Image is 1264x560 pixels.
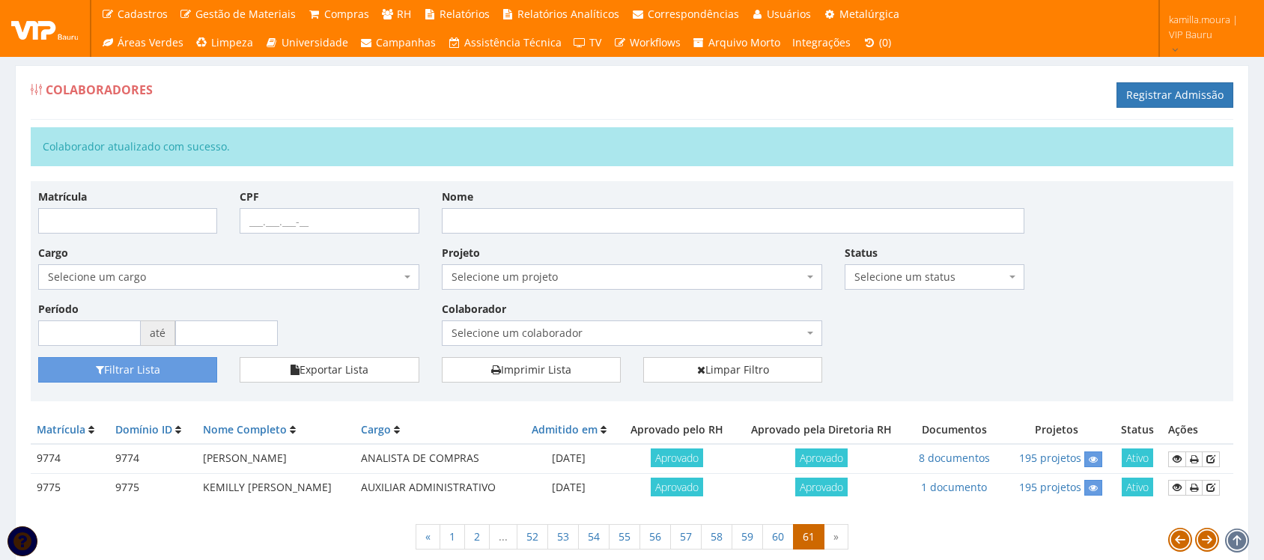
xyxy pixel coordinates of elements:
td: [PERSON_NAME] [197,444,355,473]
span: RH [397,7,411,21]
span: Arquivo Morto [708,35,780,49]
span: Aprovado [651,478,703,496]
span: » [824,524,848,550]
a: 53 [547,524,579,550]
span: Selecione um projeto [452,270,804,284]
span: Ativo [1122,478,1153,496]
button: Exportar Lista [240,357,419,383]
td: AUXILIAR ADMINISTRATIVO [355,473,520,502]
span: Compras [324,7,369,21]
th: Aprovado pelo RH [618,416,735,444]
a: 2 [464,524,490,550]
label: Projeto [442,246,480,261]
span: Aprovado [795,448,848,467]
span: Aprovado [651,448,703,467]
div: Colaborador atualizado com sucesso. [31,127,1233,166]
span: até [141,320,175,346]
span: (0) [879,35,891,49]
a: Admitido em [532,422,598,436]
a: Áreas Verdes [95,28,189,57]
td: 9775 [31,473,109,502]
label: Colaborador [442,302,506,317]
th: Ações [1162,416,1233,444]
span: Relatórios Analíticos [517,7,619,21]
td: 9774 [31,444,109,473]
span: Campanhas [376,35,436,49]
td: ANALISTA DE COMPRAS [355,444,520,473]
a: 54 [578,524,610,550]
span: Assistência Técnica [464,35,562,49]
a: 59 [732,524,763,550]
a: Workflows [607,28,687,57]
a: 195 projetos [1019,451,1081,465]
a: Limpar Filtro [643,357,822,383]
button: Filtrar Lista [38,357,217,383]
span: TV [589,35,601,49]
a: 195 projetos [1019,480,1081,494]
a: 52 [517,524,548,550]
th: Documentos [908,416,1001,444]
a: 8 documentos [919,451,990,465]
span: ... [489,524,517,550]
a: 55 [609,524,640,550]
a: Campanhas [354,28,443,57]
span: 61 [793,524,824,550]
label: Cargo [38,246,68,261]
span: Selecione um cargo [38,264,419,290]
span: Selecione um status [854,270,1005,284]
a: Assistência Técnica [442,28,568,57]
label: Período [38,302,79,317]
a: Nome Completo [203,422,287,436]
span: Selecione um colaborador [452,326,804,341]
a: Imprimir Lista [442,357,621,383]
th: Projetos [1001,416,1112,444]
a: 56 [639,524,671,550]
span: Selecione um cargo [48,270,401,284]
a: 57 [670,524,702,550]
a: 1 [440,524,465,550]
a: 1 documento [921,480,987,494]
span: Cadastros [118,7,168,21]
td: [DATE] [520,444,617,473]
span: Ativo [1122,448,1153,467]
span: Gestão de Materiais [195,7,296,21]
a: « Anterior [416,524,440,550]
span: Workflows [630,35,681,49]
a: Universidade [259,28,354,57]
span: Selecione um colaborador [442,320,823,346]
span: Selecione um projeto [442,264,823,290]
a: 60 [762,524,794,550]
span: Correspondências [648,7,739,21]
th: Aprovado pela Diretoria RH [735,416,907,444]
img: logo [11,17,79,40]
span: Usuários [767,7,811,21]
label: Nome [442,189,473,204]
a: Domínio ID [115,422,172,436]
th: Status [1112,416,1162,444]
span: Relatórios [440,7,490,21]
td: 9775 [109,473,197,502]
a: (0) [857,28,897,57]
a: Arquivo Morto [687,28,787,57]
label: Matrícula [38,189,87,204]
a: Limpeza [189,28,260,57]
label: CPF [240,189,259,204]
span: Universidade [282,35,348,49]
td: KEMILLY [PERSON_NAME] [197,473,355,502]
span: Metalúrgica [839,7,899,21]
a: Registrar Admissão [1116,82,1233,108]
label: Status [845,246,878,261]
a: 58 [701,524,732,550]
span: Áreas Verdes [118,35,183,49]
span: Integrações [792,35,851,49]
a: TV [568,28,608,57]
input: ___.___.___-__ [240,208,419,234]
a: Integrações [786,28,857,57]
span: Limpeza [211,35,253,49]
a: Matrícula [37,422,85,436]
span: kamilla.moura | VIP Bauru [1169,12,1245,42]
span: Colaboradores [46,82,153,98]
td: 9774 [109,444,197,473]
span: Selecione um status [845,264,1024,290]
td: [DATE] [520,473,617,502]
